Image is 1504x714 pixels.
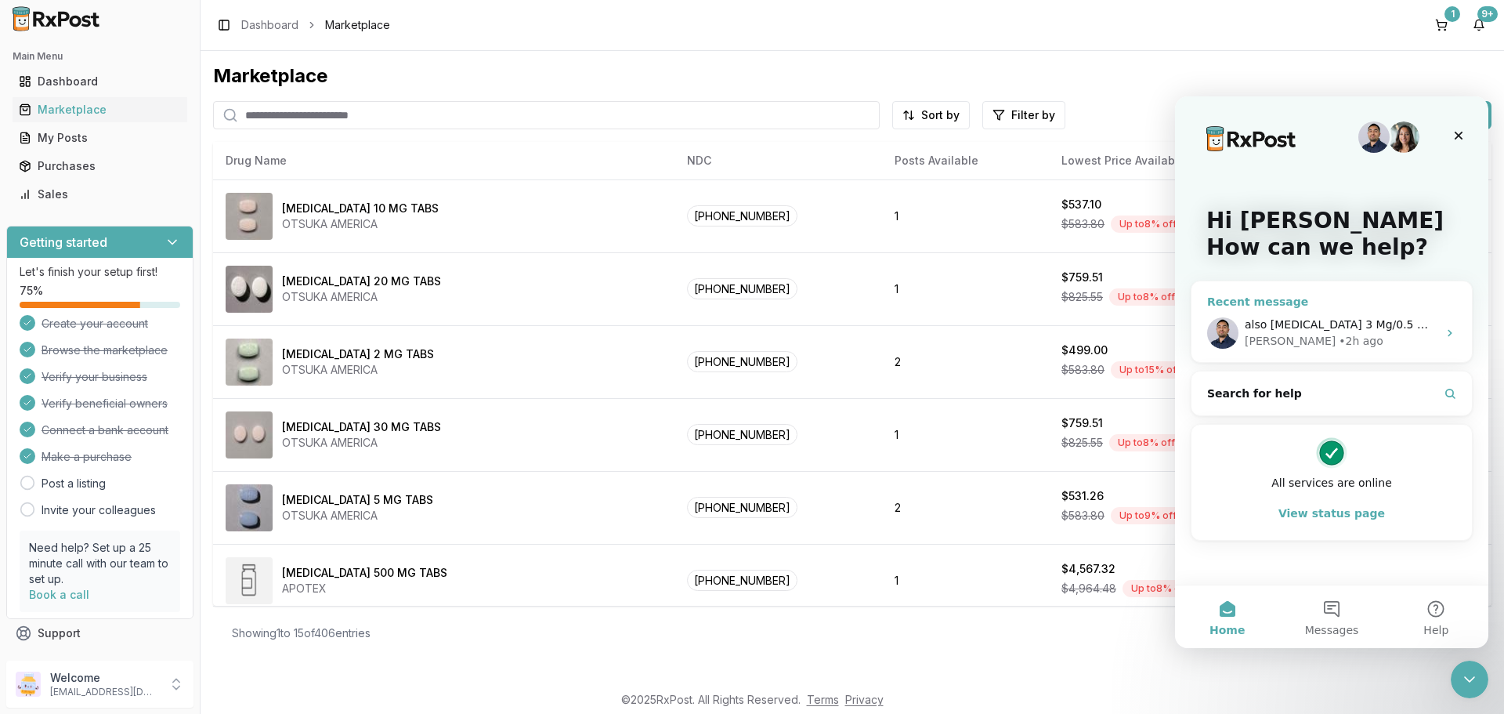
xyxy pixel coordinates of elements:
[42,369,147,385] span: Verify your business
[1011,107,1055,123] span: Filter by
[13,152,187,180] a: Purchases
[226,266,273,313] img: Abilify 20 MG TABS
[882,544,1049,617] td: 1
[807,693,839,706] a: Terms
[1123,580,1197,597] div: Up to 8 % off
[19,187,181,202] div: Sales
[1049,142,1295,179] th: Lowest Price Available
[19,74,181,89] div: Dashboard
[241,17,298,33] a: Dashboard
[282,346,434,362] div: [MEDICAL_DATA] 2 MG TABS
[1061,581,1116,596] span: $4,964.48
[16,672,41,697] img: User avatar
[282,216,439,232] div: OTSUKA AMERICA
[6,6,107,31] img: RxPost Logo
[38,654,91,669] span: Feedback
[1061,216,1104,232] span: $583.80
[32,379,281,395] div: All services are online
[882,471,1049,544] td: 2
[1061,197,1101,212] div: $537.10
[213,63,1491,89] div: Marketplace
[130,528,184,539] span: Messages
[687,351,797,372] span: [PHONE_NUMBER]
[282,565,447,581] div: [MEDICAL_DATA] 500 MG TABS
[42,316,148,332] span: Create your account
[882,325,1049,398] td: 2
[232,625,371,641] div: Showing 1 to 15 of 406 entries
[29,588,89,601] a: Book a call
[70,237,161,253] div: [PERSON_NAME]
[845,693,884,706] a: Privacy
[1061,343,1108,358] div: $499.00
[1175,96,1488,648] iframe: Intercom live chat
[42,396,168,411] span: Verify beneficial owners
[982,101,1065,129] button: Filter by
[13,67,187,96] a: Dashboard
[282,435,441,451] div: OTSUKA AMERICA
[282,492,433,508] div: [MEDICAL_DATA] 5 MG TABS
[892,101,970,129] button: Sort by
[50,686,159,698] p: [EMAIL_ADDRESS][DOMAIN_NAME]
[20,283,43,299] span: 75 %
[32,289,127,306] span: Search for help
[687,497,797,518] span: [PHONE_NUMBER]
[1466,13,1491,38] button: 9+
[6,154,193,179] button: Purchases
[1111,216,1185,233] div: Up to 8 % off
[1429,13,1454,38] button: 1
[226,339,273,386] img: Abilify 2 MG TABS
[6,97,193,122] button: Marketplace
[226,193,273,240] img: Abilify 10 MG TABS
[687,205,797,227] span: [PHONE_NUMBER]
[248,528,273,539] span: Help
[23,281,291,313] button: Search for help
[1477,6,1498,22] div: 9+
[1111,507,1185,524] div: Up to 9 % off
[42,422,168,438] span: Connect a bank account
[70,222,374,234] span: also [MEDICAL_DATA] 3 Mg/0.5 Ml Pen (00002-2236-80)
[325,17,390,33] span: Marketplace
[13,96,187,124] a: Marketplace
[1109,434,1184,451] div: Up to 8 % off
[29,540,171,587] p: Need help? Set up a 25 minute call with our team to set up.
[282,289,441,305] div: OTSUKA AMERICA
[882,252,1049,325] td: 1
[226,484,273,531] img: Abilify 5 MG TABS
[882,179,1049,252] td: 1
[674,142,882,179] th: NDC
[282,508,433,524] div: OTSUKA AMERICA
[104,489,208,552] button: Messages
[1061,362,1104,378] span: $583.80
[34,528,70,539] span: Home
[42,449,132,465] span: Make a purchase
[13,50,187,63] h2: Main Menu
[42,502,156,518] a: Invite your colleagues
[42,343,168,358] span: Browse the marketplace
[1061,270,1103,285] div: $759.51
[1451,661,1488,698] iframe: Intercom live chat
[226,557,273,604] img: Abiraterone Acetate 500 MG TABS
[19,102,181,118] div: Marketplace
[282,419,441,435] div: [MEDICAL_DATA] 30 MG TABS
[6,647,193,676] button: Feedback
[1111,361,1189,379] div: Up to 15 % off
[13,180,187,208] a: Sales
[32,401,281,433] button: View status page
[209,489,313,552] button: Help
[6,619,193,647] button: Support
[882,398,1049,471] td: 1
[282,362,434,378] div: OTSUKA AMERICA
[1444,6,1460,22] div: 1
[213,142,674,179] th: Drug Name
[921,107,960,123] span: Sort by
